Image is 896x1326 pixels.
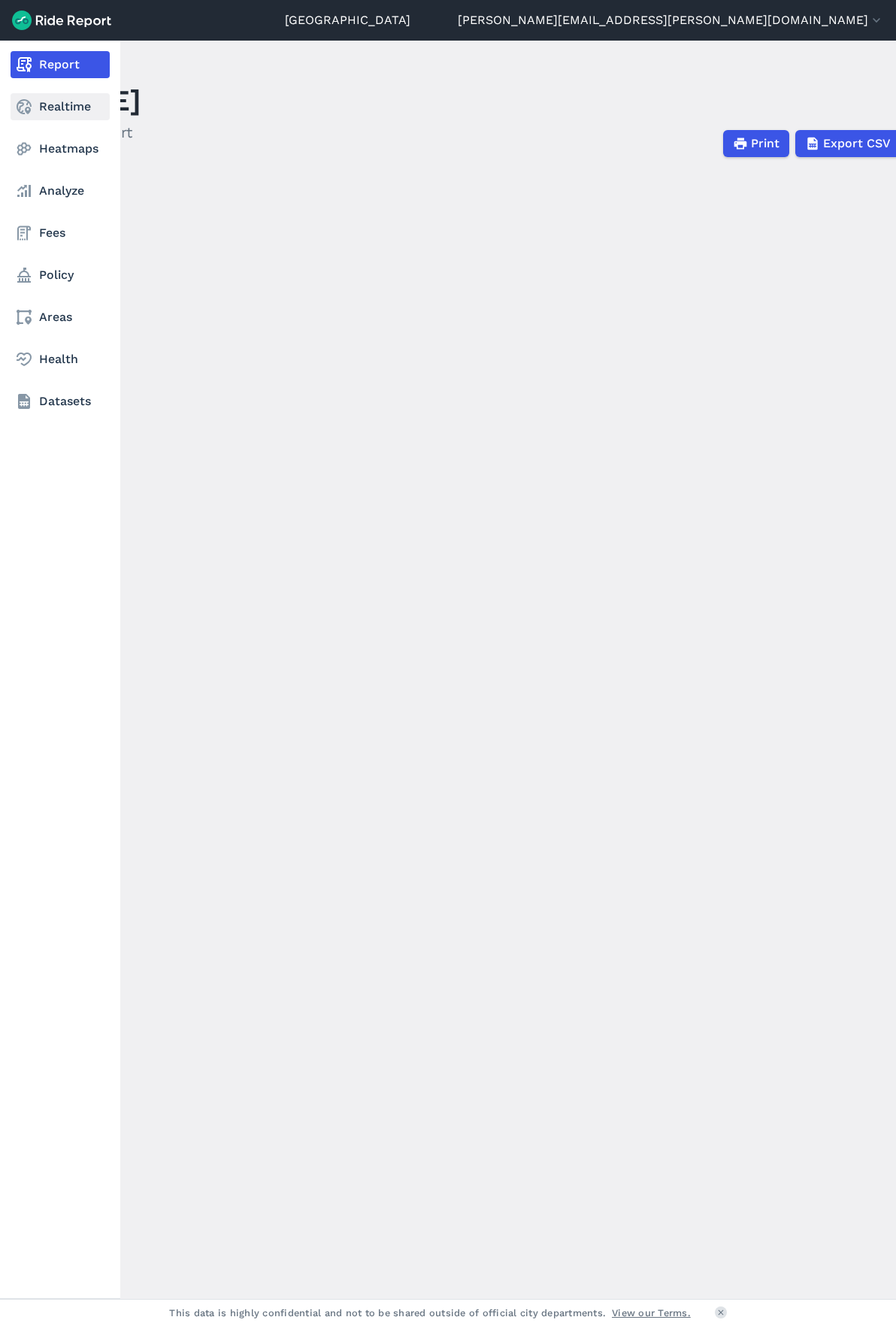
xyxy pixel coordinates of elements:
span: Print [751,135,779,153]
a: Realtime [11,93,110,120]
a: Health [11,346,110,373]
a: Policy [11,262,110,289]
a: [GEOGRAPHIC_DATA] [285,11,410,29]
button: [PERSON_NAME][EMAIL_ADDRESS][PERSON_NAME][DOMAIN_NAME] [458,11,884,29]
a: Report [11,51,110,78]
a: View our Terms. [612,1306,691,1320]
a: Analyze [11,177,110,204]
a: Heatmaps [11,135,110,162]
span: Export CSV [823,135,891,153]
a: Fees [11,219,110,247]
a: Datasets [11,388,110,415]
a: Areas [11,304,110,331]
button: Print [723,130,789,157]
img: Ride Report [12,11,111,30]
